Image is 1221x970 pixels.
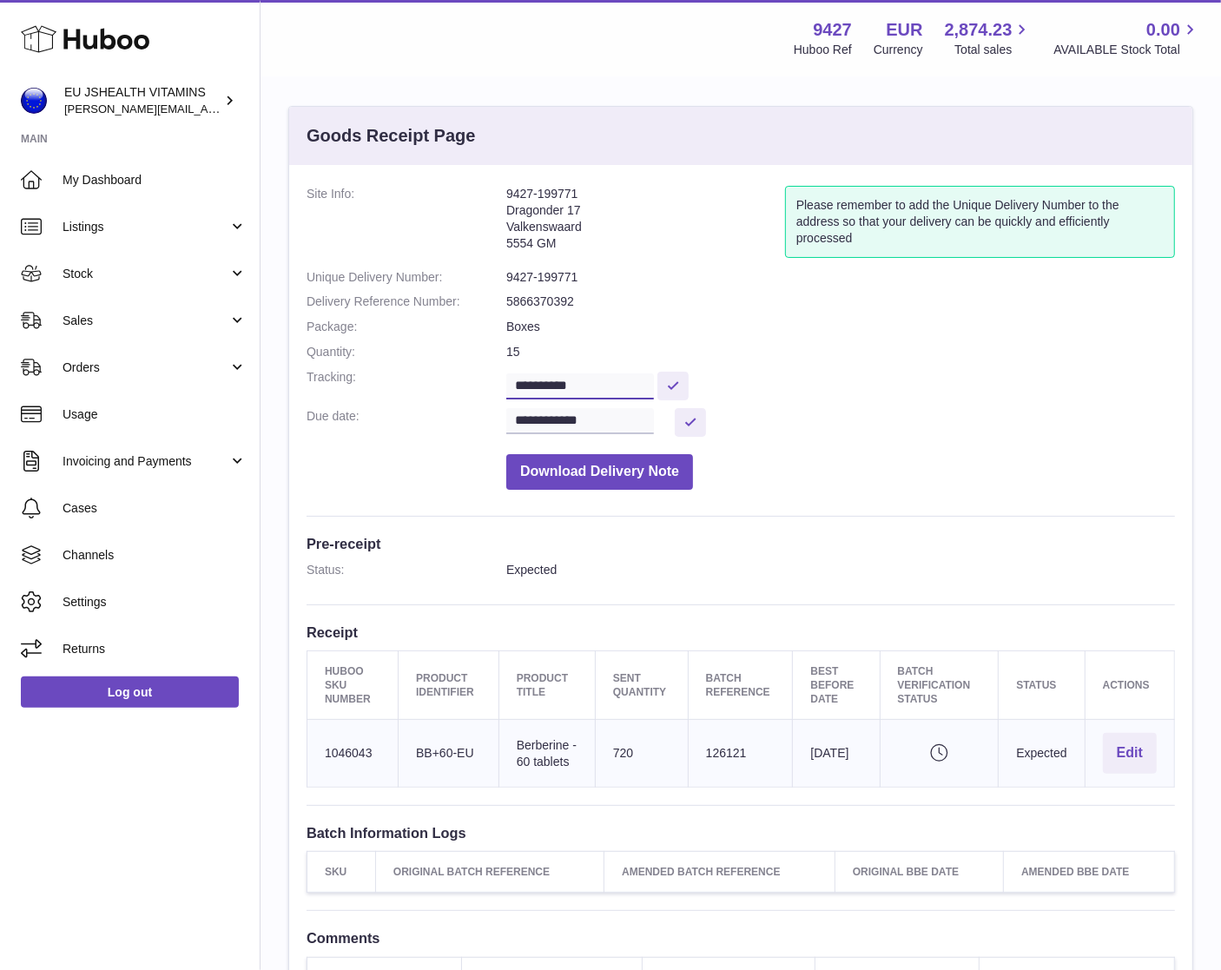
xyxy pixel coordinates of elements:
[63,219,228,235] span: Listings
[63,360,228,376] span: Orders
[307,319,506,335] dt: Package:
[880,650,999,720] th: Batch Verification Status
[63,641,247,657] span: Returns
[1004,852,1175,893] th: Amended BBE Date
[21,88,47,114] img: laura@jessicasepel.com
[1053,42,1200,58] span: AVAILABLE Stock Total
[307,623,1175,642] h3: Receipt
[63,547,247,564] span: Channels
[506,319,1175,335] dd: Boxes
[506,344,1175,360] dd: 15
[63,172,247,188] span: My Dashboard
[307,124,476,148] h3: Goods Receipt Page
[63,500,247,517] span: Cases
[307,294,506,310] dt: Delivery Reference Number:
[1146,18,1180,42] span: 0.00
[945,18,1033,58] a: 2,874.23 Total sales
[64,102,348,115] span: [PERSON_NAME][EMAIL_ADDRESS][DOMAIN_NAME]
[945,18,1013,42] span: 2,874.23
[307,269,506,286] dt: Unique Delivery Number:
[399,650,499,720] th: Product Identifier
[63,594,247,610] span: Settings
[307,369,506,399] dt: Tracking:
[688,720,793,788] td: 126121
[1103,733,1157,774] button: Edit
[999,720,1085,788] td: Expected
[1085,650,1174,720] th: Actions
[835,852,1003,893] th: Original BBE Date
[307,344,506,360] dt: Quantity:
[63,313,228,329] span: Sales
[604,852,835,893] th: Amended Batch Reference
[1053,18,1200,58] a: 0.00 AVAILABLE Stock Total
[64,84,221,117] div: EU JSHEALTH VITAMINS
[506,454,693,490] button: Download Delivery Note
[874,42,923,58] div: Currency
[307,650,399,720] th: Huboo SKU Number
[21,676,239,708] a: Log out
[307,408,506,437] dt: Due date:
[785,186,1175,258] div: Please remember to add the Unique Delivery Number to the address so that your delivery can be qui...
[63,406,247,423] span: Usage
[999,650,1085,720] th: Status
[506,562,1175,578] dd: Expected
[506,186,785,261] address: 9427-199771 Dragonder 17 Valkenswaard 5554 GM
[813,18,852,42] strong: 9427
[63,453,228,470] span: Invoicing and Payments
[793,720,880,788] td: [DATE]
[399,720,499,788] td: BB+60-EU
[498,720,595,788] td: Berberine - 60 tablets
[793,650,880,720] th: Best Before Date
[307,720,399,788] td: 1046043
[954,42,1032,58] span: Total sales
[595,650,688,720] th: Sent Quantity
[375,852,604,893] th: Original Batch Reference
[506,269,1175,286] dd: 9427-199771
[794,42,852,58] div: Huboo Ref
[307,534,1175,553] h3: Pre-receipt
[498,650,595,720] th: Product title
[595,720,688,788] td: 720
[688,650,793,720] th: Batch Reference
[307,928,1175,947] h3: Comments
[307,186,506,261] dt: Site Info:
[506,294,1175,310] dd: 5866370392
[63,266,228,282] span: Stock
[307,823,1175,842] h3: Batch Information Logs
[307,852,376,893] th: SKU
[886,18,922,42] strong: EUR
[307,562,506,578] dt: Status:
